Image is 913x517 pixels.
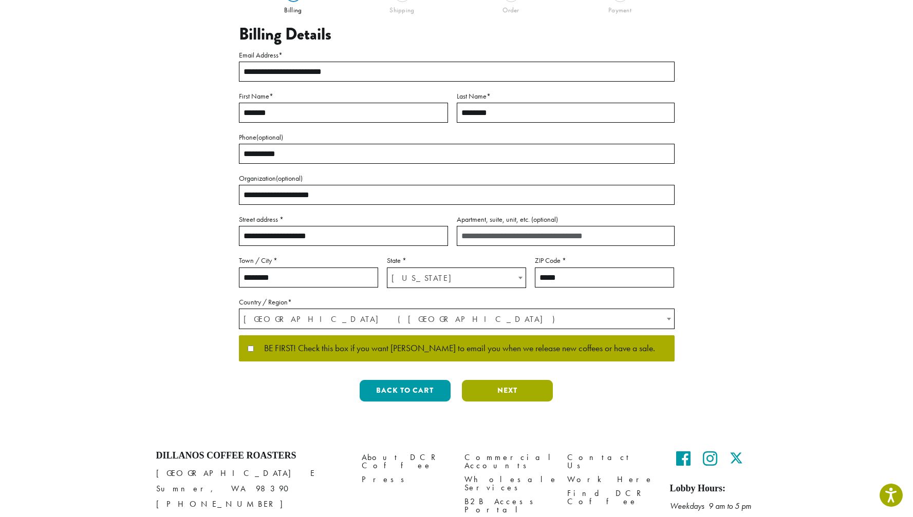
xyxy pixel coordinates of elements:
a: Commercial Accounts [464,450,552,472]
span: State [387,267,526,288]
span: Country / Region [239,309,675,329]
a: Press [362,473,449,487]
span: (optional) [531,215,558,224]
h3: Billing Details [239,25,675,44]
label: Organization [239,172,675,185]
label: State [387,254,526,267]
div: Billing [239,2,348,14]
h4: Dillanos Coffee Roasters [156,450,346,462]
span: (optional) [276,174,303,183]
div: Order [457,2,566,14]
a: Contact Us [567,450,655,472]
button: Back to cart [360,380,451,401]
label: Town / City [239,254,378,267]
span: Oregon [387,268,526,288]
a: Find DCR Coffee [567,487,655,509]
label: Street address [239,213,448,226]
span: BE FIRST! Check this box if you want [PERSON_NAME] to email you when we release new coffees or ha... [254,344,655,353]
span: United States (US) [239,309,674,329]
label: ZIP Code [535,254,674,267]
label: First Name [239,90,448,103]
a: B2B Access Portal [464,495,552,517]
a: Work Here [567,473,655,487]
button: Next [462,380,553,401]
p: [GEOGRAPHIC_DATA] E Sumner, WA 98390 [PHONE_NUMBER] [156,466,346,512]
div: Payment [566,2,675,14]
h5: Lobby Hours: [670,483,757,494]
label: Email Address [239,49,675,62]
em: Weekdays 9 am to 5 pm [670,501,751,511]
div: Shipping [348,2,457,14]
label: Last Name [457,90,675,103]
input: BE FIRST! Check this box if you want [PERSON_NAME] to email you when we release new coffees or ha... [248,346,254,352]
label: Apartment, suite, unit, etc. [457,213,675,226]
a: Wholesale Services [464,473,552,495]
span: (optional) [256,132,283,142]
a: About DCR Coffee [362,450,449,472]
